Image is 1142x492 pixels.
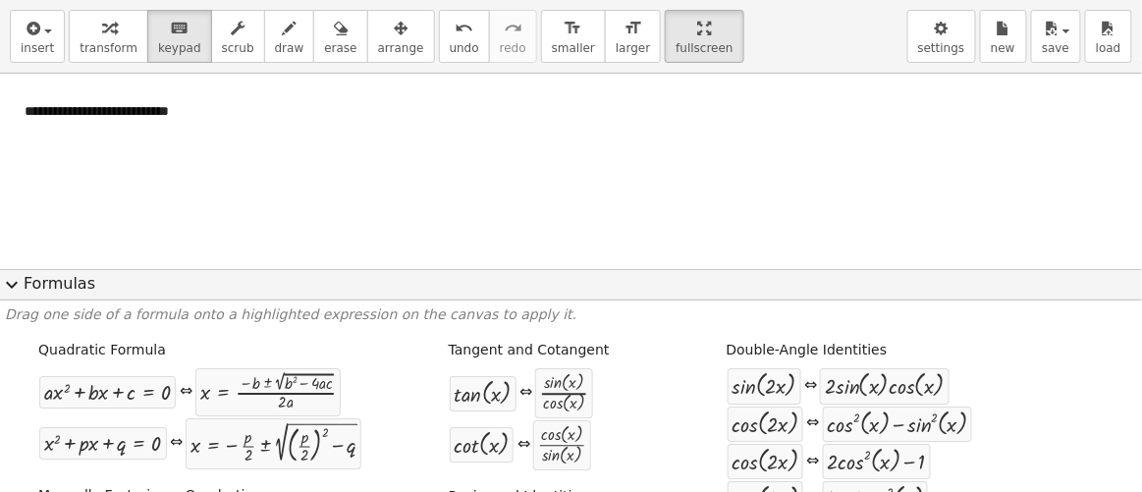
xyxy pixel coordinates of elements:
[264,10,315,63] button: draw
[222,41,254,55] span: scrub
[450,41,479,55] span: undo
[367,10,435,63] button: arrange
[1085,10,1132,63] button: load
[449,341,610,360] label: Tangent and Cotangent
[541,10,606,63] button: format_sizesmaller
[564,17,582,40] i: format_size
[676,41,733,55] span: fullscreen
[211,10,265,63] button: scrub
[519,382,532,405] div: ⇔
[500,41,526,55] span: redo
[517,434,530,457] div: ⇔
[907,10,976,63] button: settings
[275,41,304,55] span: draw
[807,412,820,435] div: ⇔
[624,17,642,40] i: format_size
[991,41,1015,55] span: new
[69,10,148,63] button: transform
[727,341,888,360] label: Double-Angle Identities
[489,10,537,63] button: redoredo
[616,41,650,55] span: larger
[1042,41,1069,55] span: save
[918,41,965,55] span: settings
[170,17,189,40] i: keyboard
[807,451,820,473] div: ⇔
[5,305,1137,325] p: Drag one side of a formula onto a highlighted expression on the canvas to apply it.
[158,41,201,55] span: keypad
[313,10,367,63] button: erase
[10,10,65,63] button: insert
[804,375,817,398] div: ⇔
[324,41,356,55] span: erase
[980,10,1027,63] button: new
[552,41,595,55] span: smaller
[1031,10,1081,63] button: save
[38,341,166,360] label: Quadratic Formula
[170,432,183,455] div: ⇔
[455,17,473,40] i: undo
[378,41,424,55] span: arrange
[439,10,490,63] button: undoundo
[504,17,522,40] i: redo
[605,10,661,63] button: format_sizelarger
[147,10,212,63] button: keyboardkeypad
[21,41,54,55] span: insert
[1096,41,1121,55] span: load
[80,41,137,55] span: transform
[665,10,743,63] button: fullscreen
[180,381,192,404] div: ⇔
